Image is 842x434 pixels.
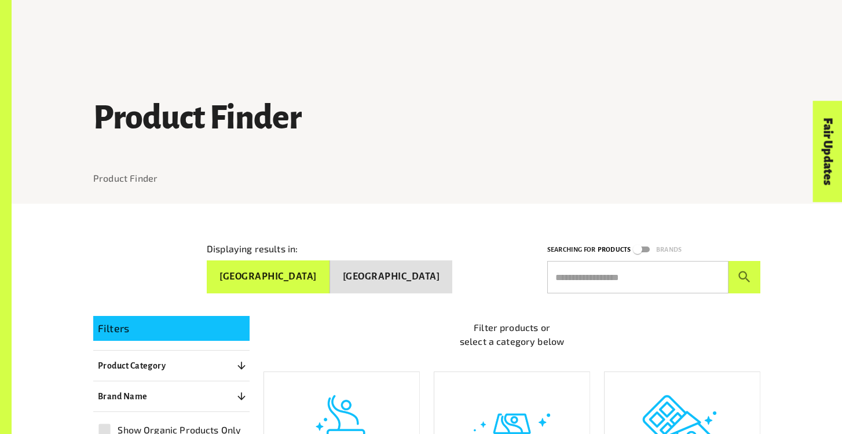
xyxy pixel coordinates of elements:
a: Product Finder [93,172,158,183]
button: Brand Name [93,386,250,407]
h1: Product Finder [93,100,760,136]
p: Brands [656,244,682,255]
button: [GEOGRAPHIC_DATA] [330,260,453,293]
p: Product Category [98,359,166,373]
p: Products [598,244,631,255]
nav: breadcrumb [93,171,760,185]
p: Filter products or select a category below [263,321,760,348]
button: [GEOGRAPHIC_DATA] [207,260,330,293]
button: Product Category [93,355,250,376]
p: Brand Name [98,389,148,403]
p: Searching for [547,244,595,255]
p: Displaying results in: [207,242,298,256]
p: Filters [98,321,245,336]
